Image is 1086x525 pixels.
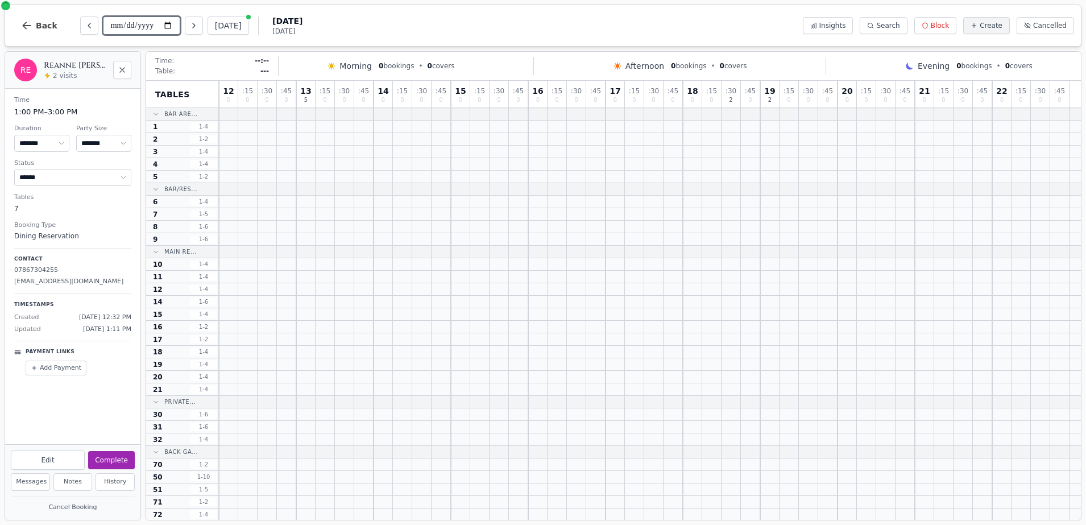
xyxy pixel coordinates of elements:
span: 0 [942,97,945,103]
span: 0 [1019,97,1022,103]
span: 19 [764,87,775,95]
button: History [96,473,135,491]
dt: Duration [14,124,69,134]
h2: Reanne [PERSON_NAME] [44,60,106,71]
span: 9 [153,235,157,244]
span: 0 [923,97,926,103]
span: 0 [1058,97,1061,103]
span: 3 [153,147,157,156]
span: 0 [420,97,423,103]
span: 21 [153,385,163,394]
span: 0 [323,97,326,103]
span: : 30 [1035,88,1046,94]
span: [DATE] [272,15,302,27]
span: [DATE] 12:32 PM [79,313,131,323]
button: Create [963,17,1010,34]
dt: Party Size [76,124,131,134]
span: Private... [164,398,196,406]
span: 0 [806,97,810,103]
span: bookings [956,61,992,71]
button: Next day [185,16,203,35]
span: 0 [478,97,481,103]
span: 0 [227,97,230,103]
span: 1 - 5 [190,485,217,494]
span: : 15 [242,88,253,94]
span: 1 - 4 [190,285,217,293]
span: : 15 [784,88,794,94]
span: 14 [378,87,388,95]
span: 32 [153,435,163,444]
span: 1 - 4 [190,160,217,168]
span: : 15 [320,88,330,94]
span: 1 - 4 [190,373,217,381]
span: 22 [996,87,1007,95]
span: 30 [153,410,163,419]
button: Block [914,17,956,34]
span: : 45 [977,88,988,94]
span: 0 [652,97,655,103]
span: : 45 [358,88,369,94]
span: 16 [532,87,543,95]
dt: Time [14,96,131,105]
span: : 45 [745,88,756,94]
span: Back Ga... [164,448,198,456]
span: Evening [918,60,950,72]
span: 18 [153,348,163,357]
span: : 30 [880,88,891,94]
span: Table: [155,67,175,76]
span: 1 - 10 [190,473,217,481]
button: Notes [53,473,93,491]
span: 0 [826,97,829,103]
span: 1 - 6 [190,423,217,431]
span: 1 - 4 [190,435,217,444]
span: : 15 [629,88,640,94]
button: Complete [88,451,135,469]
span: bookings [379,61,414,71]
span: 2 [153,135,157,144]
span: 0 [787,97,790,103]
span: 8 [153,222,157,232]
span: 0 [614,97,617,103]
span: 15 [153,310,163,319]
span: : 15 [938,88,949,94]
button: Back [12,12,67,39]
span: : 30 [957,88,968,94]
span: 1 - 2 [190,498,217,506]
dd: 1:00 PM – 3:00 PM [14,106,131,118]
span: 0 [720,62,724,70]
span: covers [1005,61,1033,71]
button: Messages [11,473,50,491]
span: Bar Are... [164,110,197,118]
span: 0 [903,97,906,103]
span: Updated [14,325,41,334]
span: 4 [153,160,157,169]
span: 51 [153,485,163,494]
span: : 15 [397,88,408,94]
span: : 45 [668,88,678,94]
span: 0 [555,97,558,103]
span: 1 - 6 [190,410,217,419]
span: 12 [153,285,163,294]
button: Add Payment [26,361,86,376]
span: 21 [919,87,930,95]
span: 0 [632,97,636,103]
span: 31 [153,423,163,432]
span: 0 [342,97,346,103]
span: 2 [768,97,772,103]
span: : 30 [571,88,582,94]
span: 0 [516,97,520,103]
button: Edit [11,450,85,470]
span: 0 [246,97,249,103]
span: 1 - 4 [190,385,217,394]
span: : 30 [262,88,272,94]
dt: Status [14,159,131,168]
span: covers [720,61,747,71]
p: Timestamps [14,301,131,309]
span: 5 [304,97,308,103]
span: 0 [961,97,964,103]
span: 5 [153,172,157,181]
span: 10 [153,260,163,269]
span: 0 [748,97,752,103]
span: 1 - 2 [190,335,217,344]
span: 0 [884,97,887,103]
